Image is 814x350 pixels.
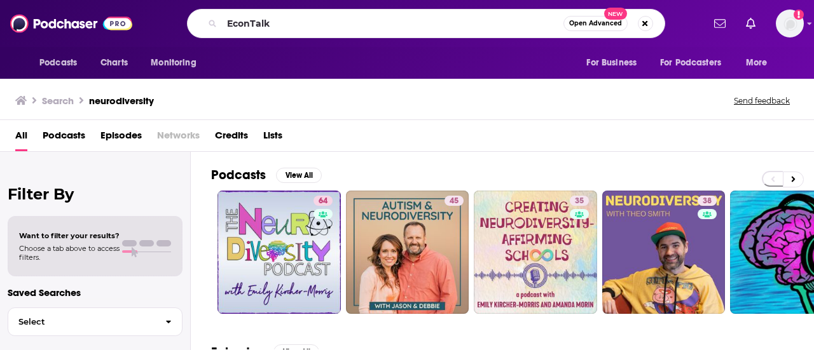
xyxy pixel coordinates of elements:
[8,318,155,326] span: Select
[215,125,248,151] a: Credits
[19,231,120,240] span: Want to filter your results?
[222,13,563,34] input: Search podcasts, credits, & more...
[698,196,717,206] a: 38
[604,8,627,20] span: New
[39,54,77,72] span: Podcasts
[660,54,721,72] span: For Podcasters
[31,51,93,75] button: open menu
[263,125,282,151] a: Lists
[746,54,768,72] span: More
[652,51,740,75] button: open menu
[730,95,794,106] button: Send feedback
[92,51,135,75] a: Charts
[100,54,128,72] span: Charts
[157,125,200,151] span: Networks
[450,195,459,208] span: 45
[43,125,85,151] a: Podcasts
[8,185,183,203] h2: Filter By
[602,191,726,314] a: 38
[346,191,469,314] a: 45
[8,286,183,299] p: Saved Searches
[776,10,804,37] button: Show profile menu
[15,125,27,151] a: All
[737,51,783,75] button: open menu
[187,9,665,38] div: Search podcasts, credits, & more...
[563,16,628,31] button: Open AdvancedNew
[142,51,212,75] button: open menu
[703,195,712,208] span: 38
[319,195,328,208] span: 64
[474,191,597,314] a: 35
[42,95,74,107] h3: Search
[19,244,120,262] span: Choose a tab above to access filters.
[586,54,637,72] span: For Business
[445,196,464,206] a: 45
[89,95,154,107] h3: neurodiversity
[276,168,322,183] button: View All
[575,195,584,208] span: 35
[211,167,322,183] a: PodcastsView All
[569,20,622,27] span: Open Advanced
[741,13,761,34] a: Show notifications dropdown
[10,11,132,36] img: Podchaser - Follow, Share and Rate Podcasts
[577,51,652,75] button: open menu
[100,125,142,151] a: Episodes
[794,10,804,20] svg: Add a profile image
[709,13,731,34] a: Show notifications dropdown
[8,307,183,336] button: Select
[314,196,333,206] a: 64
[570,196,589,206] a: 35
[217,191,341,314] a: 64
[776,10,804,37] span: Logged in as juliahaav
[776,10,804,37] img: User Profile
[211,167,266,183] h2: Podcasts
[151,54,196,72] span: Monitoring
